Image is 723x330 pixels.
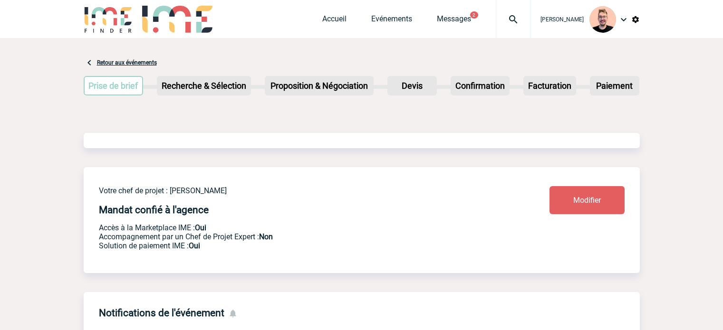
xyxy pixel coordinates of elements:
[99,204,209,216] h4: Mandat confié à l'agence
[371,14,412,28] a: Evénements
[573,196,601,205] span: Modifier
[84,6,133,33] img: IME-Finder
[266,77,373,94] p: Proposition & Négociation
[97,59,157,66] a: Retour aux événements
[437,14,471,28] a: Messages
[322,14,347,28] a: Accueil
[540,16,584,23] span: [PERSON_NAME]
[195,223,206,232] b: Oui
[259,232,273,241] b: Non
[99,241,493,250] p: Conformité aux process achat client, Prise en charge de la facturation, Mutualisation de plusieur...
[189,241,200,250] b: Oui
[85,77,143,94] p: Prise de brief
[591,77,638,94] p: Paiement
[158,77,250,94] p: Recherche & Sélection
[470,11,478,19] button: 2
[99,307,224,319] h4: Notifications de l'événement
[99,232,493,241] p: Prestation payante
[452,77,509,94] p: Confirmation
[388,77,436,94] p: Devis
[589,6,616,33] img: 129741-1.png
[99,186,493,195] p: Votre chef de projet : [PERSON_NAME]
[524,77,575,94] p: Facturation
[99,223,493,232] p: Accès à la Marketplace IME :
